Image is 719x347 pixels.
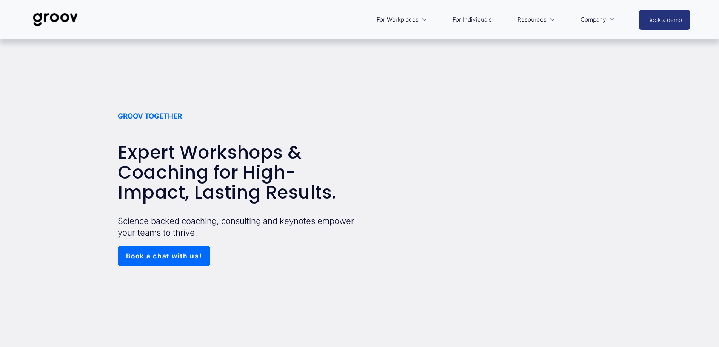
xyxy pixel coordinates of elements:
[580,14,606,25] span: Company
[373,11,431,29] a: folder dropdown
[377,14,419,25] span: For Workplaces
[118,112,182,120] strong: GROOV TOGETHER
[118,215,357,239] p: Science backed coaching, consulting and keynotes empower your teams to thrive.
[639,10,690,30] a: Book a demo
[118,142,357,202] h2: Expert Workshops & Coaching for High-Impact, Lasting Results.
[577,11,619,29] a: folder dropdown
[118,246,210,266] a: Book a chat with us!
[449,11,496,29] a: For Individuals
[29,7,82,32] img: Groov | Workplace Science Platform | Unlock Performance | Drive Results
[517,14,547,25] span: Resources
[514,11,559,29] a: folder dropdown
